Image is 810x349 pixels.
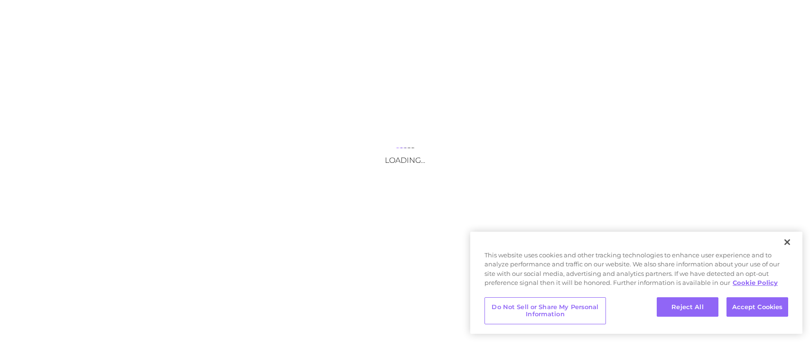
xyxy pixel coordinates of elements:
[484,297,606,324] button: Do Not Sell or Share My Personal Information, Opens the preference center dialog
[726,297,788,317] button: Accept Cookies
[733,279,778,286] a: More information about your privacy, opens in a new tab
[657,297,718,317] button: Reject All
[470,251,802,292] div: This website uses cookies and other tracking technologies to enhance user experience and to analy...
[777,232,798,253] button: Close
[470,232,802,334] div: Privacy
[310,156,500,165] h3: Loading...
[470,232,802,334] div: Cookie banner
